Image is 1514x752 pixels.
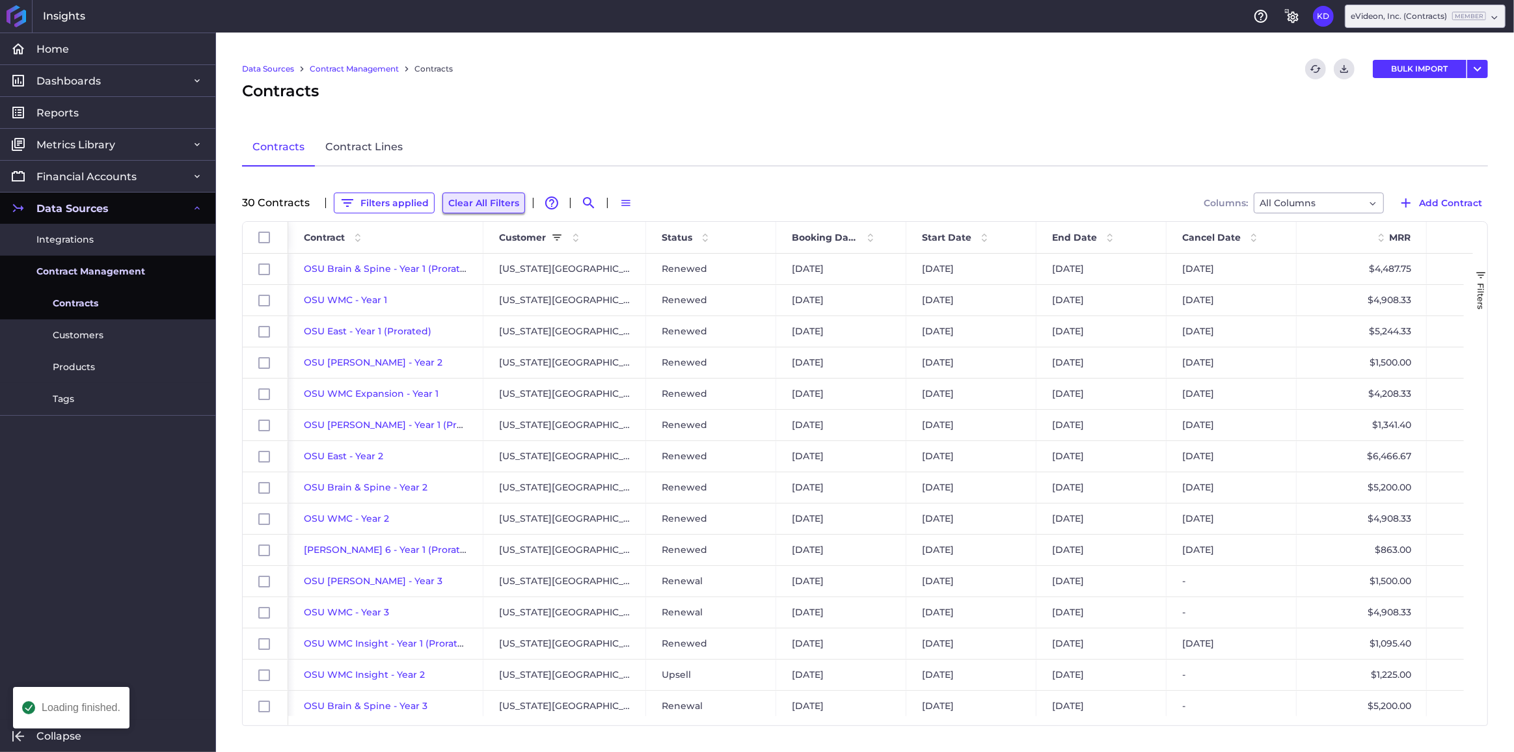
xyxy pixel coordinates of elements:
span: [US_STATE][GEOGRAPHIC_DATA] [499,473,630,502]
span: OSU WMC Insight - Year 1 (Prorated) [304,638,473,649]
button: User Menu [1467,60,1488,78]
span: [US_STATE][GEOGRAPHIC_DATA] [499,254,630,284]
div: Renewed [646,504,776,534]
div: Press SPACE to select this row. [243,628,288,660]
span: [US_STATE][GEOGRAPHIC_DATA] [499,567,630,596]
span: OSU [PERSON_NAME] - Year 2 [304,356,442,368]
div: Renewed [646,316,776,347]
button: User Menu [1313,6,1334,27]
span: Contract Management [36,265,145,278]
div: Renewed [646,628,776,659]
div: $5,244.33 [1297,316,1427,347]
span: [US_STATE][GEOGRAPHIC_DATA] [499,598,630,627]
span: [US_STATE][GEOGRAPHIC_DATA] [499,442,630,471]
div: [DATE] [1036,441,1167,472]
div: [DATE] [1036,504,1167,534]
button: General Settings [1282,6,1303,27]
div: Press SPACE to select this row. [243,285,288,316]
span: Contract [304,232,345,243]
div: [DATE] [906,628,1036,659]
a: OSU WMC - Year 3 [304,606,389,618]
a: OSU Brain & Spine - Year 3 [304,700,427,712]
div: - [1167,566,1297,597]
div: Renewed [646,285,776,316]
div: [DATE] [1167,535,1297,565]
span: Integrations [36,233,94,247]
span: OSU East - Year 2 [304,450,383,462]
a: Data Sources [242,63,294,75]
div: [DATE] [906,597,1036,628]
span: OSU East - Year 1 (Prorated) [304,325,431,337]
div: Press SPACE to select this row. [243,347,288,379]
div: - [1167,660,1297,690]
span: Add Contract [1419,196,1482,210]
span: Booking Date [792,232,858,243]
span: Contracts [53,297,98,310]
div: Press SPACE to select this row. [243,254,288,285]
div: $4,908.33 [1297,285,1427,316]
div: [DATE] [906,472,1036,503]
div: [DATE] [1167,254,1297,284]
div: [DATE] [906,441,1036,472]
div: [DATE] [906,566,1036,597]
div: eVideon, Inc. (Contracts) [1351,10,1486,22]
div: [DATE] [906,379,1036,409]
button: BULK IMPORT [1373,60,1467,78]
div: $1,500.00 [1297,566,1427,597]
div: [DATE] [906,535,1036,565]
div: $6,466.67 [1297,441,1427,472]
div: Renewed [646,472,776,503]
a: OSU WMC Expansion - Year 1 [304,388,439,399]
div: Renewal [646,597,776,628]
div: Press SPACE to select this row. [243,597,288,628]
div: $1,225.00 [1297,660,1427,690]
div: Renewed [646,347,776,378]
button: Add Contract [1392,193,1488,213]
span: Financial Accounts [36,170,137,183]
div: Press SPACE to select this row. [243,660,288,691]
span: Cancel Date [1182,232,1241,243]
span: OSU WMC Insight - Year 2 [304,669,425,680]
div: Press SPACE to select this row. [243,472,288,504]
span: Start Date [922,232,971,243]
span: Home [36,42,69,56]
div: - [1167,691,1297,721]
div: $5,200.00 [1297,691,1427,721]
div: Renewal [646,566,776,597]
div: [DATE] [906,691,1036,721]
div: Press SPACE to select this row. [243,535,288,566]
button: Clear All Filters [442,193,525,213]
a: Contracts [242,129,315,167]
div: [DATE] [1036,597,1167,628]
span: [US_STATE][GEOGRAPHIC_DATA] [499,317,630,346]
div: [DATE] [776,285,906,316]
div: Press SPACE to select this row. [243,504,288,535]
div: [DATE] [776,535,906,565]
a: OSU WMC - Year 1 [304,294,387,306]
span: [US_STATE][GEOGRAPHIC_DATA] [499,286,630,315]
div: Press SPACE to select this row. [243,410,288,441]
span: [US_STATE][GEOGRAPHIC_DATA] [499,692,630,721]
span: Filters [1476,283,1486,310]
div: [DATE] [906,504,1036,534]
div: $4,487.75 [1297,254,1427,284]
button: Refresh [1305,59,1326,79]
div: Renewed [646,254,776,284]
div: [DATE] [1036,254,1167,284]
div: [DATE] [776,472,906,503]
div: [DATE] [1167,347,1297,378]
a: OSU [PERSON_NAME] - Year 3 [304,575,442,587]
div: Renewal [646,691,776,721]
div: [DATE] [1167,379,1297,409]
a: [PERSON_NAME] 6 - Year 1 (Prorated) [304,544,476,556]
div: [DATE] [776,660,906,690]
a: OSU Brain & Spine - Year 2 [304,481,427,493]
span: MRR [1389,232,1411,243]
div: $4,908.33 [1297,597,1427,628]
span: Dashboards [36,74,101,88]
span: Metrics Library [36,138,115,152]
div: [DATE] [776,254,906,284]
div: Press SPACE to select this row. [243,441,288,472]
